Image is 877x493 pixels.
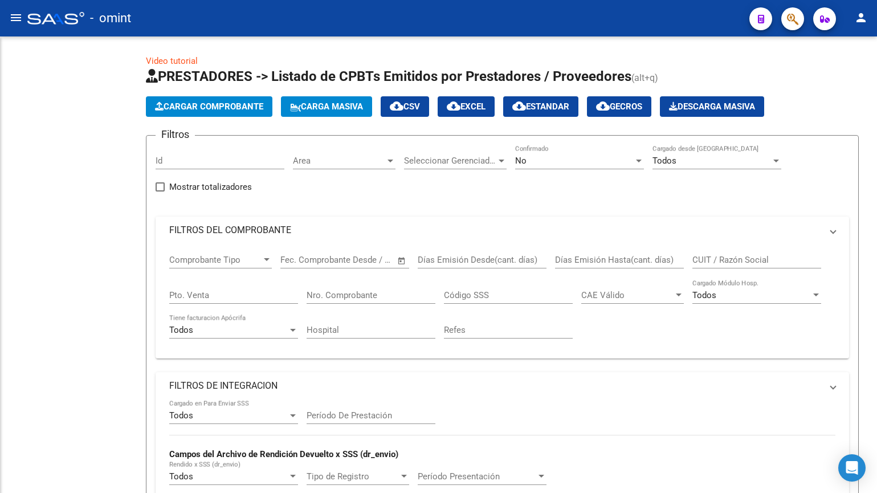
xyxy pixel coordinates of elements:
[156,217,849,244] mat-expansion-panel-header: FILTROS DEL COMPROBANTE
[293,156,385,166] span: Area
[381,96,429,117] button: CSV
[390,101,420,112] span: CSV
[390,99,403,113] mat-icon: cloud_download
[404,156,496,166] span: Seleccionar Gerenciador
[281,96,372,117] button: Carga Masiva
[692,290,716,300] span: Todos
[447,99,460,113] mat-icon: cloud_download
[596,99,610,113] mat-icon: cloud_download
[660,96,764,117] button: Descarga Masiva
[418,471,536,482] span: Período Presentación
[669,101,755,112] span: Descarga Masiva
[169,471,193,482] span: Todos
[854,11,868,25] mat-icon: person
[581,290,674,300] span: CAE Válido
[155,101,263,112] span: Cargar Comprobante
[146,68,631,84] span: PRESTADORES -> Listado de CPBTs Emitidos por Prestadores / Proveedores
[512,101,569,112] span: Estandar
[156,372,849,400] mat-expansion-panel-header: FILTROS DE INTEGRACION
[169,410,193,421] span: Todos
[290,101,363,112] span: Carga Masiva
[169,224,822,237] mat-panel-title: FILTROS DEL COMPROBANTE
[169,449,398,459] strong: Campos del Archivo de Rendición Devuelto x SSS (dr_envio)
[515,156,527,166] span: No
[9,11,23,25] mat-icon: menu
[596,101,642,112] span: Gecros
[337,255,392,265] input: Fecha fin
[447,101,486,112] span: EXCEL
[438,96,495,117] button: EXCEL
[146,96,272,117] button: Cargar Comprobante
[156,244,849,358] div: FILTROS DEL COMPROBANTE
[307,471,399,482] span: Tipo de Registro
[587,96,651,117] button: Gecros
[146,56,198,66] a: Video tutorial
[90,6,131,31] span: - omint
[156,127,195,142] h3: Filtros
[838,454,866,482] div: Open Intercom Messenger
[652,156,676,166] span: Todos
[503,96,578,117] button: Estandar
[169,255,262,265] span: Comprobante Tipo
[169,325,193,335] span: Todos
[660,96,764,117] app-download-masive: Descarga masiva de comprobantes (adjuntos)
[169,380,822,392] mat-panel-title: FILTROS DE INTEGRACION
[631,72,658,83] span: (alt+q)
[280,255,327,265] input: Fecha inicio
[169,180,252,194] span: Mostrar totalizadores
[395,254,409,267] button: Open calendar
[512,99,526,113] mat-icon: cloud_download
